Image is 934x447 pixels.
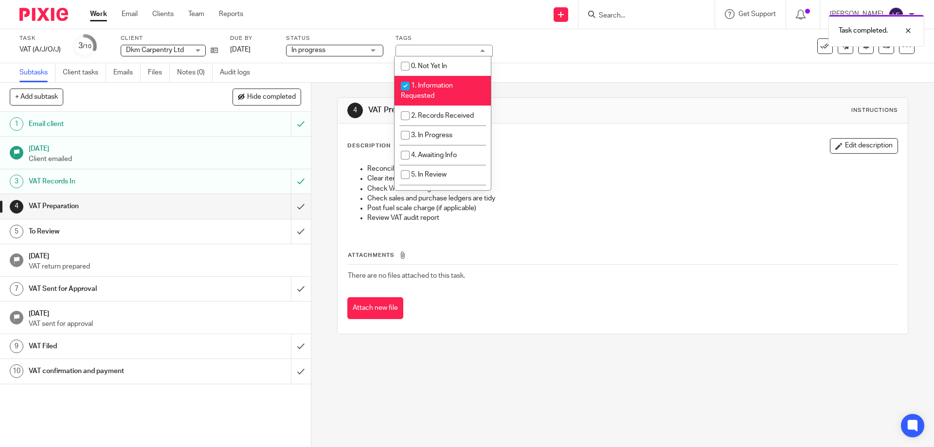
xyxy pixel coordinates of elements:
p: Task completed. [839,26,888,36]
label: Tags [395,35,493,42]
label: Status [286,35,383,42]
h1: Email client [29,117,197,131]
span: 4. Awaiting Info [411,152,457,159]
h1: VAT Records In [29,174,197,189]
div: 10 [10,364,23,378]
h1: [DATE] [29,306,301,319]
h1: VAT confirmation and payment [29,364,197,378]
button: Attach new file [347,297,403,319]
span: In progress [291,47,325,54]
p: Description [347,142,391,150]
div: 5 [10,225,23,238]
a: Emails [113,63,141,82]
div: 1 [10,117,23,131]
div: 3 [78,40,91,52]
div: 4 [10,200,23,214]
img: svg%3E [888,7,904,22]
span: 5. In Review [411,171,447,178]
a: Work [90,9,107,19]
button: + Add subtask [10,89,63,105]
span: 3. In Progress [411,132,452,139]
h1: [DATE] [29,142,301,154]
a: Client tasks [63,63,106,82]
div: VAT (A/J/O/J) [19,45,61,54]
p: Check sales and purchase ledgers are tidy [367,194,897,203]
a: Audit logs [220,63,257,82]
div: 3 [10,175,23,188]
a: Reports [219,9,243,19]
p: Review VAT audit report [367,213,897,223]
span: 2. Records Received [411,112,474,119]
p: Clear items posted to misc/sundries [367,174,897,183]
a: Clients [152,9,174,19]
label: Task [19,35,61,42]
p: Client emailed [29,154,301,164]
a: Email [122,9,138,19]
span: Attachments [348,252,395,258]
span: 0. Not Yet In [411,63,447,70]
div: 7 [10,282,23,296]
div: Instructions [851,107,898,114]
span: 1. Information Requested [401,82,453,99]
a: Team [188,9,204,19]
p: VAT return prepared [29,262,301,271]
h1: VAT Sent for Approval [29,282,197,296]
a: Subtasks [19,63,55,82]
span: There are no files attached to this task. [348,272,465,279]
p: Reconcile all bank accounts [367,164,897,174]
div: 9 [10,340,23,353]
p: Post fuel scale charge (if applicable) [367,203,897,213]
p: VAT sent for approval [29,319,301,329]
span: Hide completed [247,93,296,101]
h1: VAT Preparation [368,105,644,115]
a: Notes (0) [177,63,213,82]
button: Edit description [830,138,898,154]
small: /10 [83,44,91,49]
h1: To Review [29,224,197,239]
h1: VAT Preparation [29,199,197,214]
label: Client [121,35,218,42]
span: [DATE] [230,46,251,53]
label: Due by [230,35,274,42]
h1: VAT Filed [29,339,197,354]
span: Dkm Carpentry Ltd [126,47,184,54]
p: Check VAT on mileage [367,184,897,194]
h1: [DATE] [29,249,301,261]
button: Hide completed [233,89,301,105]
a: Files [148,63,170,82]
div: 4 [347,103,363,118]
img: Pixie [19,8,68,21]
